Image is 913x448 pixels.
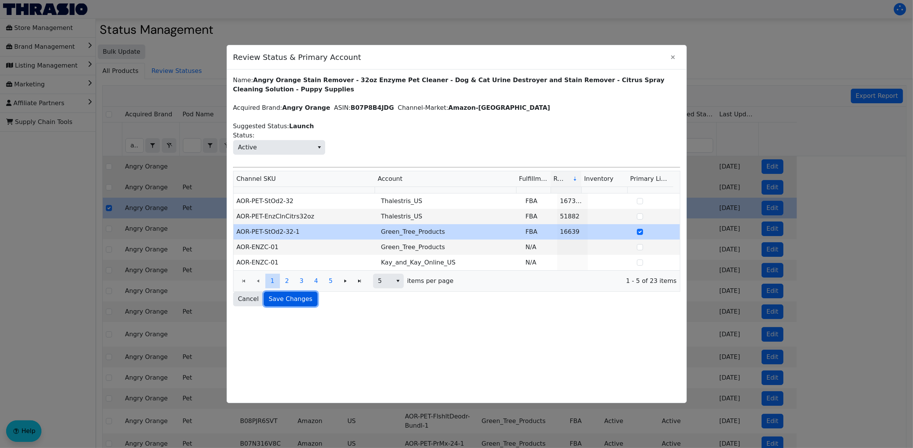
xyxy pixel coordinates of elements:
[378,224,523,240] td: Green_Tree_Products
[233,131,255,140] span: Status:
[234,224,378,240] td: AOR-PET-StOd2-32-1
[270,276,274,286] span: 1
[637,244,643,250] input: Select Row
[554,174,566,183] span: Revenue
[519,174,548,183] span: Fulfillment
[630,175,676,182] span: Primary Listing
[329,276,332,286] span: 5
[666,50,680,64] button: Close
[233,48,666,67] span: Review Status & Primary Account
[460,276,677,286] span: 1 - 5 of 23 items
[234,240,378,255] td: AOR-ENZC-01
[637,213,643,220] input: Select Row
[557,224,588,240] td: 16639
[233,76,665,93] label: Angry Orange Stain Remover - 32oz Enzyme Pet Cleaner - Dog & Cat Urine Destroyer and Stain Remove...
[448,104,550,111] label: Amazon-[GEOGRAPHIC_DATA]
[265,274,280,288] button: Page 1
[234,209,378,224] td: AOR-PET-EnzClnCitrs32oz
[309,274,324,288] button: Page 4
[523,255,557,270] td: N/A
[378,240,523,255] td: Green_Tree_Products
[378,193,523,209] td: Thalestris_US
[233,76,680,306] div: Name: Acquired Brand: ASIN: Channel-Market: Suggested Status:
[557,193,588,209] td: 1673813
[637,229,643,235] input: Select Row
[269,294,313,304] span: Save Changes
[234,193,378,209] td: AOR-PET-StOd2-32
[338,274,353,288] button: Go to the next page
[378,255,523,270] td: Kay_and_Kay_Online_US
[234,255,378,270] td: AOR-ENZC-01
[392,274,403,288] button: select
[289,122,314,130] label: Launch
[233,140,325,155] span: Status:
[523,193,557,209] td: FBA
[637,260,643,266] input: Select Row
[314,276,318,286] span: 4
[285,276,289,286] span: 2
[378,276,388,286] span: 5
[352,274,367,288] button: Go to the last page
[282,104,330,111] label: Angry Orange
[234,270,680,291] div: Page 1 of 5
[294,274,309,288] button: Page 3
[233,292,264,306] button: Cancel
[523,209,557,224] td: FBA
[237,174,276,183] span: Channel SKU
[378,174,403,183] span: Account
[378,209,523,224] td: Thalestris_US
[238,294,259,304] span: Cancel
[264,292,317,306] button: Save Changes
[584,174,614,183] span: Inventory
[523,240,557,255] td: N/A
[280,274,294,288] button: Page 2
[373,274,404,288] span: Page size
[299,276,303,286] span: 3
[314,141,325,154] button: select
[557,209,588,224] td: 51882
[324,274,338,288] button: Page 5
[350,104,394,111] label: B07P8B4JDG
[407,276,454,286] span: items per page
[523,224,557,240] td: FBA
[238,143,257,152] span: Active
[637,198,643,204] input: Select Row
